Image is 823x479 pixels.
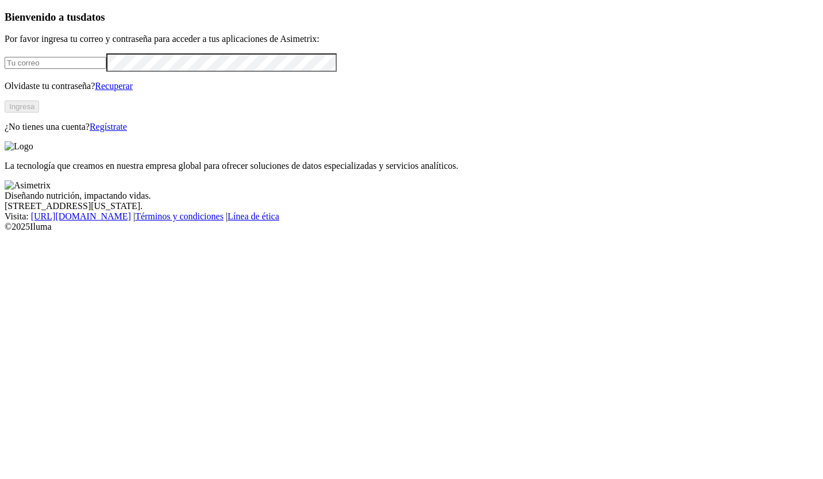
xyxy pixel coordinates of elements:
div: © 2025 Iluma [5,222,818,232]
p: Por favor ingresa tu correo y contraseña para acceder a tus aplicaciones de Asimetrix: [5,34,818,44]
button: Ingresa [5,101,39,113]
a: Términos y condiciones [135,211,224,221]
p: ¿No tienes una cuenta? [5,122,818,132]
p: La tecnología que creamos en nuestra empresa global para ofrecer soluciones de datos especializad... [5,161,818,171]
input: Tu correo [5,57,106,69]
div: Visita : | | [5,211,818,222]
h3: Bienvenido a tus [5,11,818,24]
span: datos [80,11,105,23]
a: Recuperar [95,81,133,91]
div: [STREET_ADDRESS][US_STATE]. [5,201,818,211]
img: Asimetrix [5,180,51,191]
a: Regístrate [90,122,127,132]
img: Logo [5,141,33,152]
p: Olvidaste tu contraseña? [5,81,818,91]
a: Línea de ética [228,211,279,221]
div: Diseñando nutrición, impactando vidas. [5,191,818,201]
a: [URL][DOMAIN_NAME] [31,211,131,221]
